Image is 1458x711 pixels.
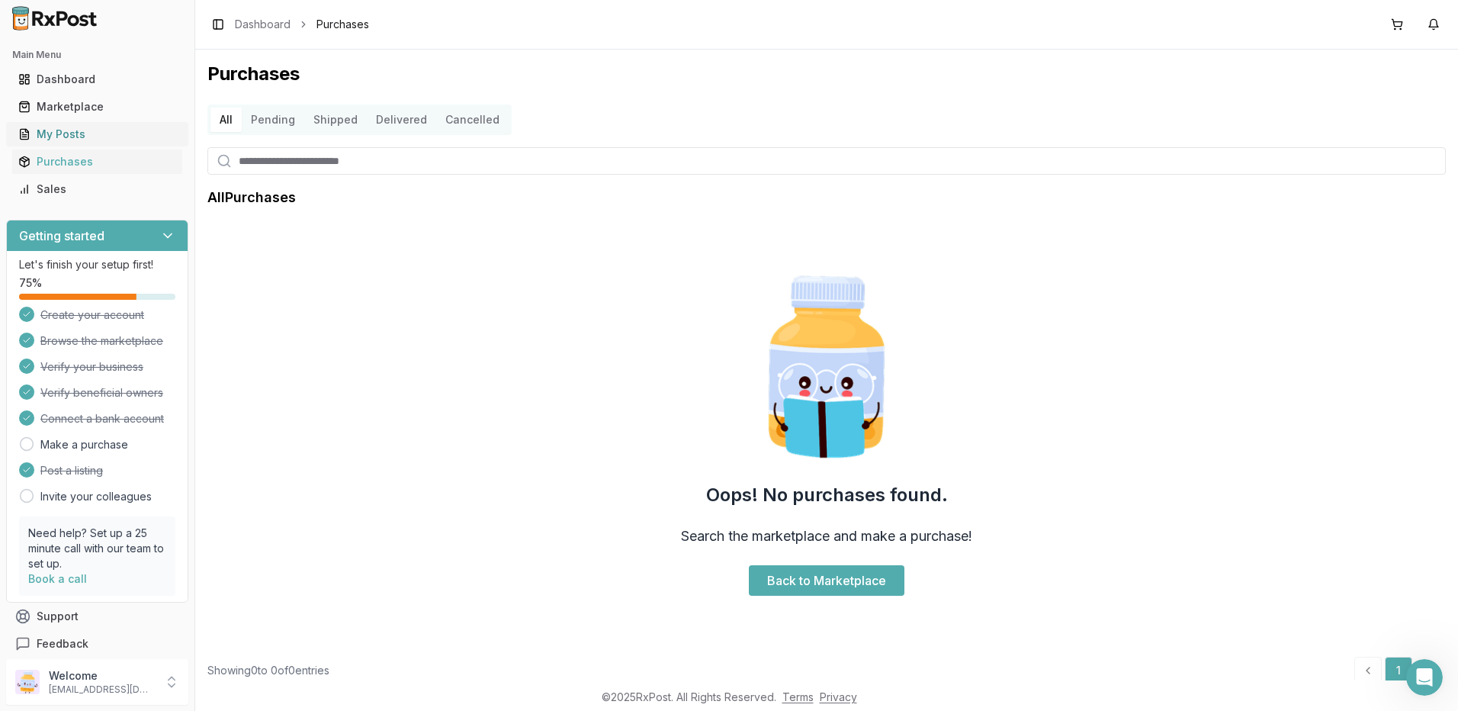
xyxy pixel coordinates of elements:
[28,526,166,571] p: Need help? Set up a 25 minute call with our team to set up.
[6,630,188,658] button: Feedback
[749,565,904,596] a: Back to Marketplace
[40,307,144,323] span: Create your account
[1415,657,1446,684] a: Go to next page
[19,257,175,272] p: Let's finish your setup first!
[12,93,182,121] a: Marketplace
[18,182,176,197] div: Sales
[242,108,304,132] button: Pending
[706,483,948,507] h2: Oops! No purchases found.
[6,122,188,146] button: My Posts
[12,121,182,148] a: My Posts
[40,463,103,478] span: Post a listing
[37,636,88,651] span: Feedback
[40,411,164,426] span: Connect a bank account
[6,95,188,119] button: Marketplace
[40,489,152,504] a: Invite your colleagues
[12,49,182,61] h2: Main Menu
[235,17,291,32] a: Dashboard
[12,66,182,93] a: Dashboard
[436,108,509,132] button: Cancelled
[18,72,176,87] div: Dashboard
[40,359,143,375] span: Verify your business
[820,690,857,703] a: Privacy
[681,526,972,547] h3: Search the marketplace and make a purchase!
[210,108,242,132] button: All
[49,668,155,684] p: Welcome
[304,108,367,132] button: Shipped
[18,99,176,114] div: Marketplace
[18,127,176,142] div: My Posts
[6,67,188,92] button: Dashboard
[729,269,924,465] img: Smart Pill Bottle
[15,670,40,694] img: User avatar
[367,108,436,132] button: Delivered
[207,663,329,678] div: Showing 0 to 0 of 0 entries
[12,175,182,203] a: Sales
[207,187,296,208] h1: All Purchases
[1354,657,1446,684] nav: pagination
[316,17,369,32] span: Purchases
[6,6,104,31] img: RxPost Logo
[49,684,155,696] p: [EMAIL_ADDRESS][DOMAIN_NAME]
[12,148,182,175] a: Purchases
[1385,657,1412,684] a: 1
[6,150,188,174] button: Purchases
[40,385,163,401] span: Verify beneficial owners
[782,690,814,703] a: Terms
[6,603,188,630] button: Support
[19,275,42,291] span: 75 %
[18,154,176,169] div: Purchases
[28,572,87,585] a: Book a call
[235,17,369,32] nav: breadcrumb
[207,62,1446,86] h1: Purchases
[1406,659,1443,696] iframe: Intercom live chat
[19,227,104,245] h3: Getting started
[40,437,128,452] a: Make a purchase
[6,177,188,201] button: Sales
[40,333,163,349] span: Browse the marketplace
